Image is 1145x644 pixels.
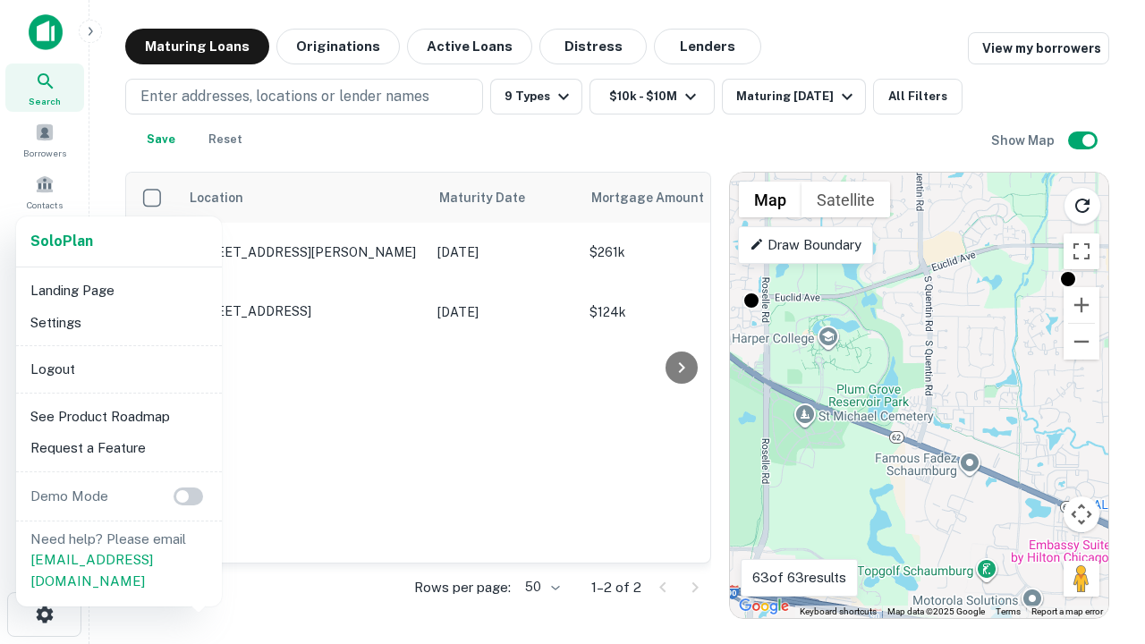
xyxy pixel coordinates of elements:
[23,432,215,464] li: Request a Feature
[1056,444,1145,530] iframe: Chat Widget
[30,233,93,250] strong: Solo Plan
[23,401,215,433] li: See Product Roadmap
[23,486,115,507] p: Demo Mode
[23,307,215,339] li: Settings
[30,552,153,589] a: [EMAIL_ADDRESS][DOMAIN_NAME]
[30,529,208,592] p: Need help? Please email
[30,231,93,252] a: SoloPlan
[23,275,215,307] li: Landing Page
[23,353,215,386] li: Logout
